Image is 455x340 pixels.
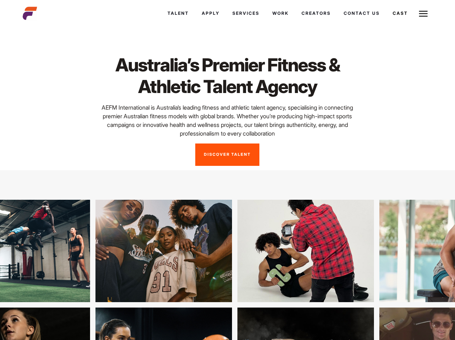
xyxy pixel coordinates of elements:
[23,6,37,21] img: cropped-aefm-brand-fav-22-square.png
[161,4,195,23] a: Talent
[72,200,209,302] img: ufyjg
[92,54,363,97] h1: Australia’s Premier Fitness & Athletic Talent Agency
[195,143,259,166] a: Discover Talent
[295,4,337,23] a: Creators
[419,9,428,18] img: Burger icon
[226,4,266,23] a: Services
[337,4,386,23] a: Contact Us
[214,200,351,302] img: 41
[266,4,295,23] a: Work
[386,4,414,23] a: Cast
[195,4,226,23] a: Apply
[92,103,363,138] p: AEFM International is Australia’s leading fitness and athletic talent agency, specialising in con...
